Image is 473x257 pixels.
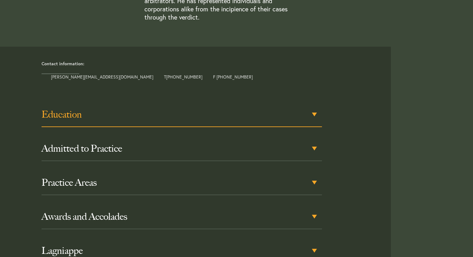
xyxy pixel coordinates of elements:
[213,75,253,79] span: F [PHONE_NUMBER]
[42,245,322,256] h3: Lagniappe
[42,61,84,67] strong: Contact information:
[42,211,322,222] h3: Awards and Accolades
[51,74,153,80] a: [PERSON_NAME][EMAIL_ADDRESS][DOMAIN_NAME]
[166,74,202,80] a: [PHONE_NUMBER]
[42,177,322,188] h3: Practice Areas
[164,75,202,79] span: T
[42,143,322,154] h3: Admitted to Practice
[42,109,322,120] h3: Education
